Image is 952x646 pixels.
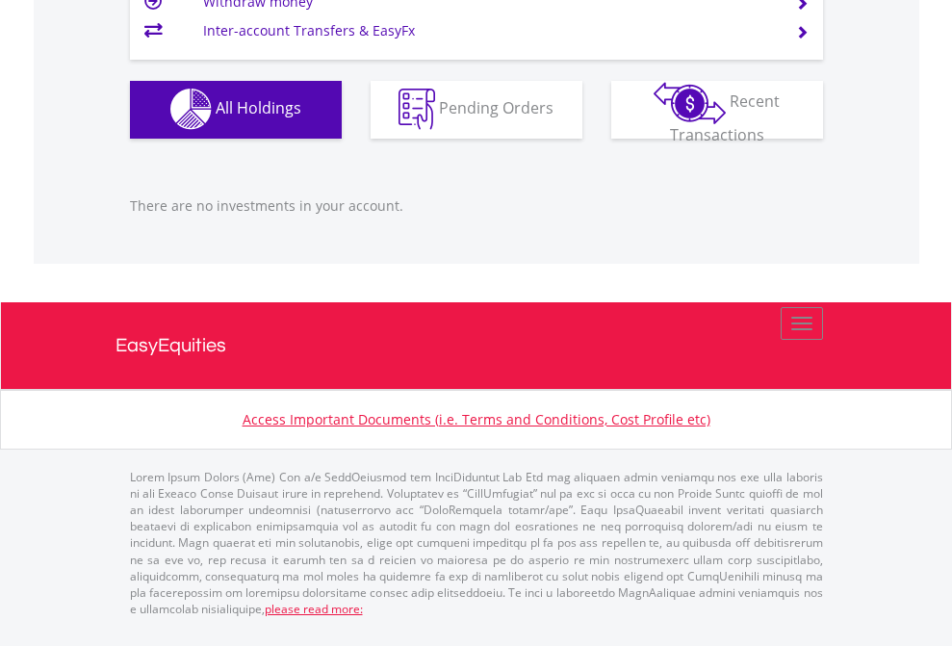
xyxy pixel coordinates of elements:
img: pending_instructions-wht.png [399,89,435,130]
img: holdings-wht.png [170,89,212,130]
button: Pending Orders [371,81,582,139]
p: Lorem Ipsum Dolors (Ame) Con a/e SeddOeiusmod tem InciDiduntut Lab Etd mag aliquaen admin veniamq... [130,469,823,617]
a: please read more: [265,601,363,617]
span: All Holdings [216,97,301,118]
a: Access Important Documents (i.e. Terms and Conditions, Cost Profile etc) [243,410,710,428]
a: EasyEquities [116,302,837,389]
td: Inter-account Transfers & EasyFx [203,16,772,45]
img: transactions-zar-wht.png [654,82,726,124]
button: Recent Transactions [611,81,823,139]
span: Recent Transactions [670,90,781,145]
span: Pending Orders [439,97,553,118]
p: There are no investments in your account. [130,196,823,216]
button: All Holdings [130,81,342,139]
